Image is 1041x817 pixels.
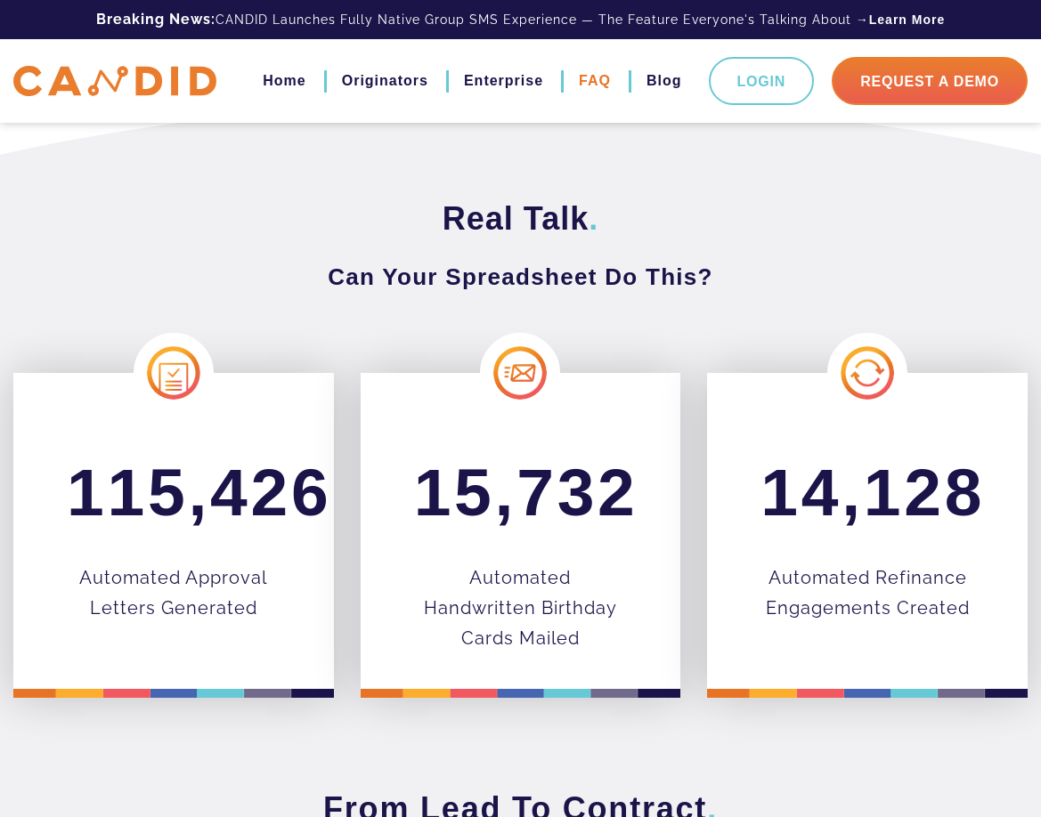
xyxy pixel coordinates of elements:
[263,66,305,96] a: Home
[414,562,628,653] p: Automated Handwritten Birthday Cards Mailed
[709,57,815,105] a: Login
[832,57,1028,105] a: Request A Demo
[414,455,638,530] span: 15,732
[464,66,543,96] a: Enterprise
[579,66,611,96] a: FAQ
[67,562,281,623] p: Automated Approval Letters Generated
[96,11,216,28] b: Breaking News:
[589,200,598,237] span: .
[67,455,331,530] span: 115,426
[647,66,682,96] a: Blog
[760,455,985,530] span: 14,128
[13,66,216,97] img: CANDID APP
[342,66,428,96] a: Originators
[13,198,1028,239] h2: Real Talk
[760,562,974,623] p: Automated Refinance Engagements Created
[13,261,1028,293] h3: Can Your Spreadsheet Do This?
[869,11,945,28] a: Learn More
